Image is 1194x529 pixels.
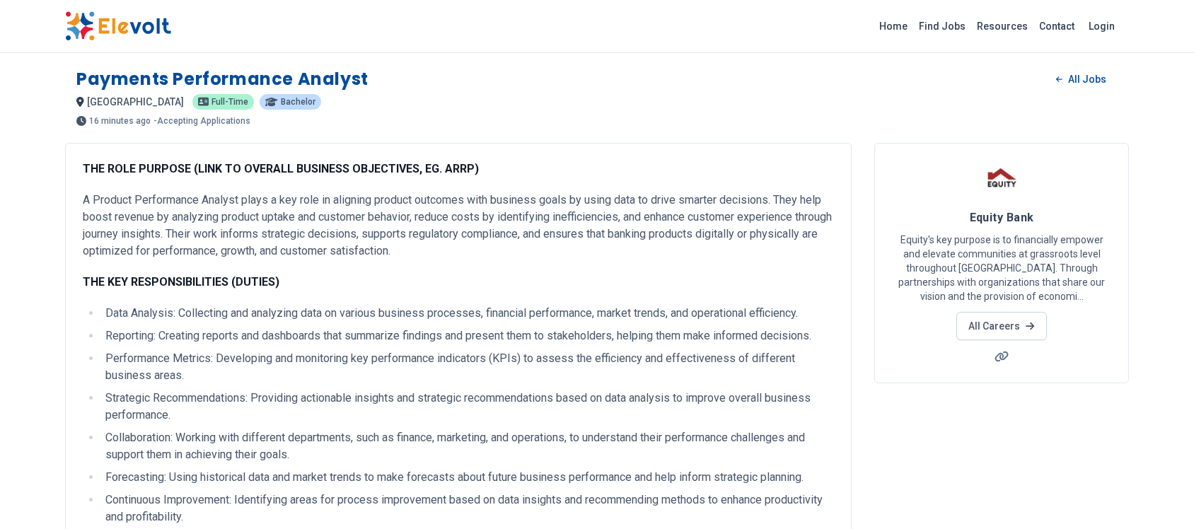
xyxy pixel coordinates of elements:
strong: THE ROLE PURPOSE (LINK TO OVERALL BUSINESS OBJECTIVES, EG. ARRP) [83,162,479,175]
strong: THE KEY RESPONSIBILITIES (DUTIES) [83,275,279,289]
a: Resources [971,15,1033,37]
li: Strategic Recommendations: Providing actionable insights and strategic recommendations based on d... [101,390,834,424]
p: Equity's key purpose is to financially empower and elevate communities at grassroots level throug... [892,233,1111,303]
li: Collaboration: Working with different departments, such as finance, marketing, and operations, to... [101,429,834,463]
a: All Jobs [1045,69,1118,90]
span: Bachelor [281,98,315,106]
img: Elevolt [65,11,171,41]
a: Find Jobs [913,15,971,37]
span: Full-time [211,98,248,106]
li: Reporting: Creating reports and dashboards that summarize findings and present them to stakeholde... [101,327,834,344]
p: A Product Performance Analyst plays a key role in aligning product outcomes with business goals b... [83,192,834,260]
li: Performance Metrics: Developing and monitoring key performance indicators (KPIs) to assess the ef... [101,350,834,384]
h1: Payments Performance Analyst [76,68,369,91]
p: - Accepting Applications [153,117,250,125]
span: 16 minutes ago [89,117,151,125]
a: Login [1080,12,1123,40]
a: Contact [1033,15,1080,37]
span: [GEOGRAPHIC_DATA] [87,96,184,107]
a: All Careers [956,312,1046,340]
span: Equity Bank [970,211,1034,224]
li: Continuous Improvement: Identifying areas for process improvement based on data insights and reco... [101,492,834,525]
img: Equity Bank [984,161,1019,196]
li: Data Analysis: Collecting and analyzing data on various business processes, financial performance... [101,305,834,322]
li: Forecasting: Using historical data and market trends to make forecasts about future business perf... [101,469,834,486]
a: Home [874,15,913,37]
